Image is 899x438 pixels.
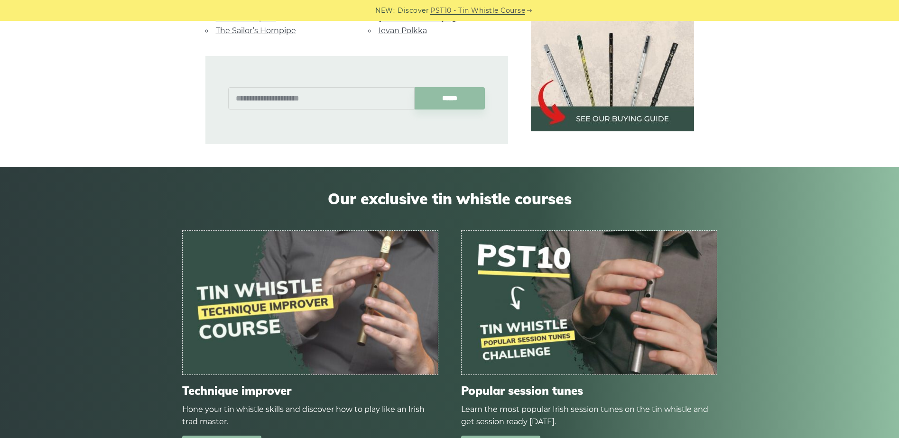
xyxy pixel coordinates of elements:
[216,13,276,22] a: The Silver Spear
[430,5,525,16] a: PST10 - Tin Whistle Course
[398,5,429,16] span: Discover
[182,403,438,428] div: Hone your tin whistle skills and discover how to play like an Irish trad master.
[375,5,395,16] span: NEW:
[379,26,427,35] a: Ievan Polkka
[461,403,717,428] div: Learn the most popular Irish session tunes on the tin whistle and get session ready [DATE].
[379,13,457,22] a: [PERSON_NAME] Jig
[216,26,296,35] a: The Sailor’s Hornpipe
[461,384,717,398] span: Popular session tunes
[182,384,438,398] span: Technique improver
[182,190,717,208] span: Our exclusive tin whistle courses
[183,231,438,374] img: tin-whistle-course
